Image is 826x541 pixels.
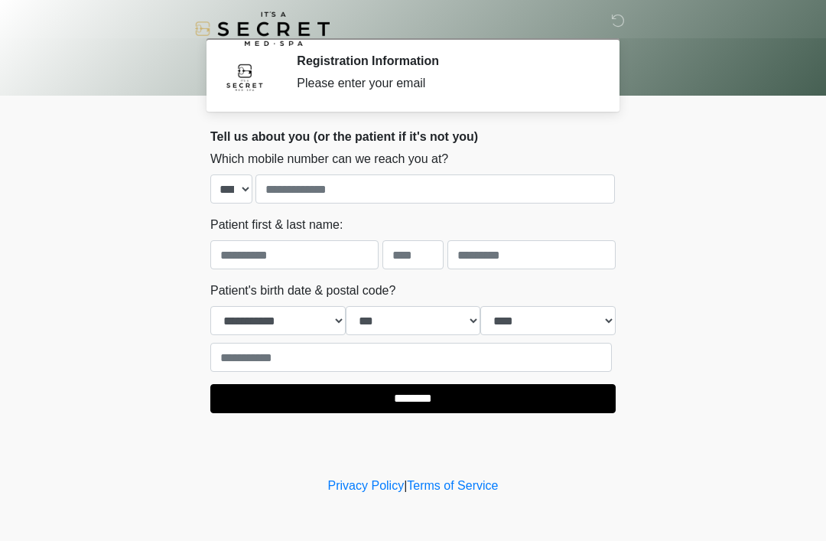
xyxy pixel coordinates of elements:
label: Patient's birth date & postal code? [210,282,395,300]
h2: Registration Information [297,54,593,68]
label: Patient first & last name: [210,216,343,234]
a: Terms of Service [407,479,498,492]
label: Which mobile number can we reach you at? [210,150,448,168]
img: Agent Avatar [222,54,268,99]
h2: Tell us about you (or the patient if it's not you) [210,129,616,144]
div: Please enter your email [297,74,593,93]
img: It's A Secret Med Spa Logo [195,11,330,46]
a: Privacy Policy [328,479,405,492]
a: | [404,479,407,492]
